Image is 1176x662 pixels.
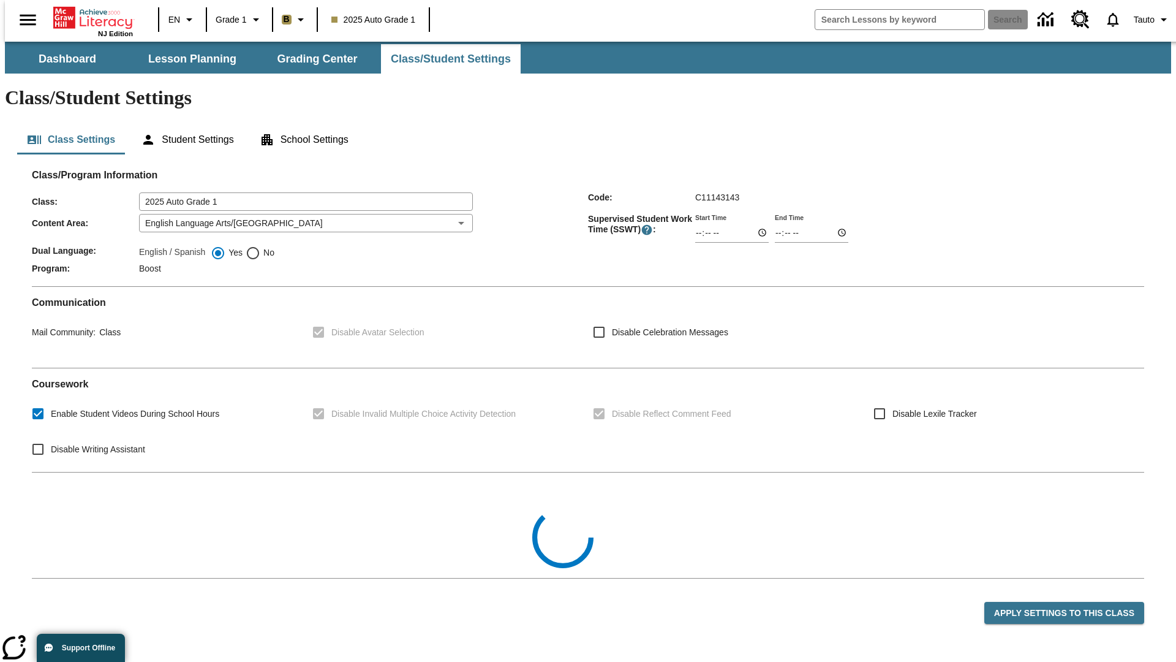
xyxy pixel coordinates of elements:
a: Home [53,6,133,30]
span: Supervised Student Work Time (SSWT) : [588,214,695,236]
span: Enable Student Videos During School Hours [51,408,219,420]
h1: Class/Student Settings [5,86,1171,109]
button: Boost Class color is light brown. Change class color [277,9,313,31]
button: Profile/Settings [1129,9,1176,31]
span: Code : [588,192,695,202]
h2: Class/Program Information [32,169,1144,181]
span: Mail Community : [32,327,96,337]
span: Boost [139,264,161,273]
span: Disable Avatar Selection [331,326,424,339]
span: Content Area : [32,218,139,228]
div: Coursework [32,378,1144,462]
span: Class : [32,197,139,207]
span: B [284,12,290,27]
span: Disable Celebration Messages [612,326,728,339]
span: C11143143 [695,192,739,202]
span: Dual Language : [32,246,139,256]
span: Grading Center [277,52,357,66]
span: Grade 1 [216,13,247,26]
button: Open side menu [10,2,46,38]
button: Dashboard [6,44,129,74]
div: SubNavbar [5,42,1171,74]
span: Class/Student Settings [391,52,511,66]
label: Start Time [695,213,726,222]
a: Notifications [1097,4,1129,36]
div: Communication [32,297,1144,358]
span: Disable Reflect Comment Feed [612,408,731,420]
button: Support Offline [37,634,125,662]
button: Language: EN, Select a language [163,9,202,31]
span: No [260,246,274,259]
div: Class/Program Information [32,181,1144,276]
div: English Language Arts/[GEOGRAPHIC_DATA] [139,214,473,232]
h2: Communication [32,297,1144,308]
button: School Settings [250,125,358,154]
button: Lesson Planning [131,44,254,74]
a: Resource Center, Will open in new tab [1064,3,1097,36]
span: Program : [32,264,139,273]
div: Home [53,4,133,37]
label: English / Spanish [139,246,205,261]
span: Disable Invalid Multiple Choice Activity Detection [331,408,516,420]
button: Class/Student Settings [381,44,521,74]
span: Class [96,327,121,337]
span: EN [168,13,180,26]
span: Disable Lexile Tracker [892,408,977,420]
button: Grade: Grade 1, Select a grade [211,9,268,31]
input: Class [139,192,473,211]
span: Disable Writing Assistant [51,443,145,456]
span: Yes [225,246,243,259]
label: End Time [775,213,804,222]
span: NJ Edition [98,30,133,37]
button: Apply Settings to this Class [984,602,1144,625]
div: SubNavbar [5,44,522,74]
button: Grading Center [256,44,379,74]
span: Lesson Planning [148,52,236,66]
h2: Course work [32,378,1144,390]
input: search field [815,10,984,29]
div: Class Collections [32,482,1144,568]
span: 2025 Auto Grade 1 [331,13,416,26]
span: Tauto [1134,13,1155,26]
button: Supervised Student Work Time is the timeframe when students can take LevelSet and when lessons ar... [641,224,653,236]
div: Class/Student Settings [17,125,1159,154]
button: Class Settings [17,125,125,154]
span: Dashboard [39,52,96,66]
button: Student Settings [131,125,243,154]
a: Data Center [1030,3,1064,37]
span: Support Offline [62,644,115,652]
